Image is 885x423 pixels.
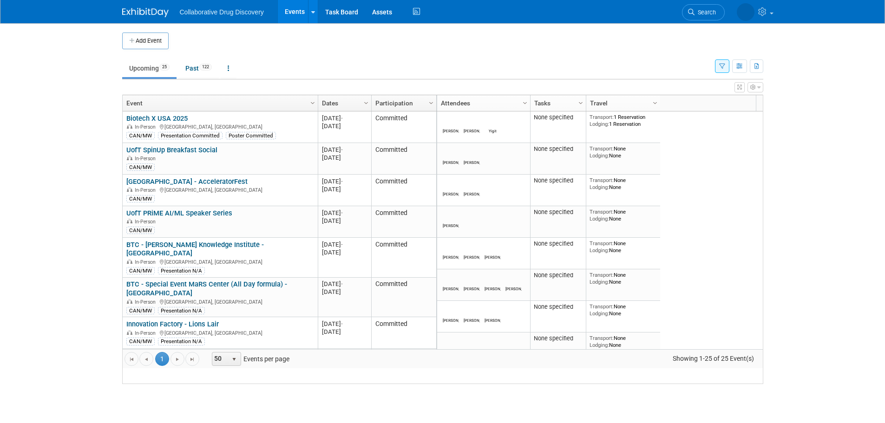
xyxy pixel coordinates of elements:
a: Upcoming25 [122,59,177,77]
span: Go to the first page [128,356,135,363]
span: Column Settings [521,99,529,107]
a: Attendees [441,95,524,111]
div: Presentation Committed [158,132,223,139]
span: 1 [155,352,169,366]
div: CAN/MW [126,338,155,345]
span: In-Person [135,330,158,336]
img: In-Person Event [127,187,132,192]
span: Transport: [590,114,614,120]
div: Evan Moriarity [464,317,480,323]
div: [GEOGRAPHIC_DATA], [GEOGRAPHIC_DATA] [126,186,314,194]
a: Column Settings [650,95,660,109]
div: Michael Woodhouse [464,254,480,260]
img: In-Person Event [127,156,132,160]
a: Travel [590,95,654,111]
a: Go to the last page [185,352,199,366]
span: select [230,356,238,363]
span: - [341,146,343,153]
div: None specified [534,177,582,184]
span: - [341,280,343,287]
div: None specified [534,145,582,153]
span: Transport: [590,272,614,278]
td: Committed [371,206,436,238]
a: UofT SpinUp Breakfast Social [126,146,217,154]
img: Evan Moriarity [466,306,478,317]
img: Michael Woodhouse [446,179,457,190]
span: In-Person [135,219,158,225]
a: Column Settings [308,95,318,109]
div: None None [590,303,656,317]
span: 25 [159,64,170,71]
a: Column Settings [361,95,371,109]
span: - [341,241,343,248]
span: Lodging: [590,184,609,190]
a: Search [648,4,691,20]
a: BTC - [PERSON_NAME] Knowledge Institute - [GEOGRAPHIC_DATA] [126,241,264,258]
span: Go to the next page [174,356,181,363]
div: Evan Moriarity [505,285,522,291]
span: Column Settings [309,99,316,107]
div: Yigit Kucuk [485,127,501,133]
div: [GEOGRAPHIC_DATA], [GEOGRAPHIC_DATA] [126,258,314,266]
td: Committed [371,278,436,318]
div: Evan Moriarity [485,254,501,260]
span: - [341,178,343,185]
span: Lodging: [590,152,609,159]
span: Transport: [590,240,614,247]
span: Transport: [590,303,614,310]
span: In-Person [135,299,158,305]
img: In-Person Event [127,330,132,335]
td: Committed [371,317,436,349]
div: Jessica Spencer [485,285,501,291]
span: Transport: [590,208,614,215]
div: [DATE] [322,146,367,154]
div: None specified [534,303,582,311]
img: Michael Woodhouse [446,306,457,317]
span: Events per page [200,352,299,366]
div: None None [590,240,656,254]
div: None specified [534,335,582,342]
img: Juan Gijzelaar [485,306,507,320]
div: [DATE] [322,154,367,162]
div: [DATE] [322,280,367,288]
img: Juan Gijzelaar [443,242,465,257]
a: Innovation Factory - Lions Lair [126,320,219,328]
a: Column Settings [426,95,436,109]
span: Go to the previous page [143,356,150,363]
img: Juan Gijzelaar [443,337,465,352]
div: Juan Gijzelaar [464,163,480,169]
div: [DATE] [322,114,367,122]
span: Lodging: [590,342,609,348]
div: [DATE] [322,177,367,185]
span: Column Settings [577,99,584,107]
div: None None [590,272,656,285]
a: Column Settings [576,95,586,109]
div: Michael Woodhouse [443,317,459,323]
div: Presentation N/A [158,307,205,314]
div: [GEOGRAPHIC_DATA], [GEOGRAPHIC_DATA] [126,298,314,306]
div: CAN/MW [126,227,155,234]
div: James White [443,127,459,133]
img: Juan Gijzelaar [464,179,486,194]
a: Biotech X USA 2025 [126,114,188,123]
span: Lodging: [590,247,609,254]
a: Participation [375,95,430,111]
a: Go to the previous page [139,352,153,366]
span: Lodging: [590,279,609,285]
span: Showing 1-25 of 25 Event(s) [664,352,762,365]
img: Evan Moriarity [466,116,478,127]
div: 1 Reservation 1 Reservation [590,114,656,127]
div: CAN/MW [126,195,155,202]
div: Poster Committed [226,132,276,139]
a: Past122 [178,59,219,77]
span: 122 [199,64,212,71]
a: Tasks [534,95,580,111]
div: Juan Gijzelaar [485,320,501,326]
span: In-Person [135,187,158,193]
span: Lodging: [590,310,609,317]
span: Go to the last page [189,356,196,363]
img: Michael Woodhouse [466,274,478,285]
div: [DATE] [322,217,367,225]
img: Juan Gijzelaar [443,274,465,289]
img: Yigit Kucuk [487,116,498,127]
